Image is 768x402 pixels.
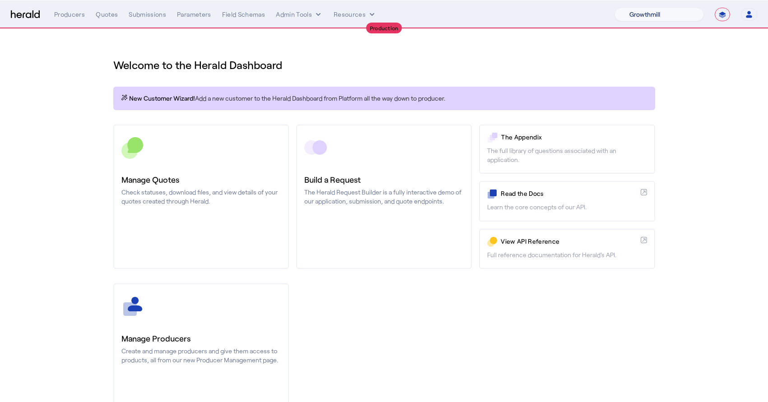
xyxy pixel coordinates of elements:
[121,347,281,365] p: Create and manage producers and give them access to products, all from our new Producer Managemen...
[276,10,323,19] button: internal dropdown menu
[479,125,655,174] a: The AppendixThe full library of questions associated with an application.
[54,10,85,19] div: Producers
[479,181,655,221] a: Read the DocsLearn the core concepts of our API.
[96,10,118,19] div: Quotes
[113,125,289,269] a: Manage QuotesCheck statuses, download files, and view details of your quotes created through Herald.
[11,10,40,19] img: Herald Logo
[366,23,402,33] div: Production
[487,203,647,212] p: Learn the core concepts of our API.
[129,94,195,103] span: New Customer Wizard!
[121,173,281,186] h3: Manage Quotes
[501,133,647,142] p: The Appendix
[296,125,472,269] a: Build a RequestThe Herald Request Builder is a fully interactive demo of our application, submiss...
[177,10,211,19] div: Parameters
[501,237,637,246] p: View API Reference
[121,188,281,206] p: Check statuses, download files, and view details of your quotes created through Herald.
[121,332,281,345] h3: Manage Producers
[129,10,166,19] div: Submissions
[304,188,464,206] p: The Herald Request Builder is a fully interactive demo of our application, submission, and quote ...
[121,94,648,103] p: Add a new customer to the Herald Dashboard from Platform all the way down to producer.
[487,146,647,164] p: The full library of questions associated with an application.
[304,173,464,186] h3: Build a Request
[113,58,655,72] h1: Welcome to the Herald Dashboard
[487,250,647,259] p: Full reference documentation for Herald's API.
[479,229,655,269] a: View API ReferenceFull reference documentation for Herald's API.
[501,189,637,198] p: Read the Docs
[334,10,377,19] button: Resources dropdown menu
[222,10,265,19] div: Field Schemas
